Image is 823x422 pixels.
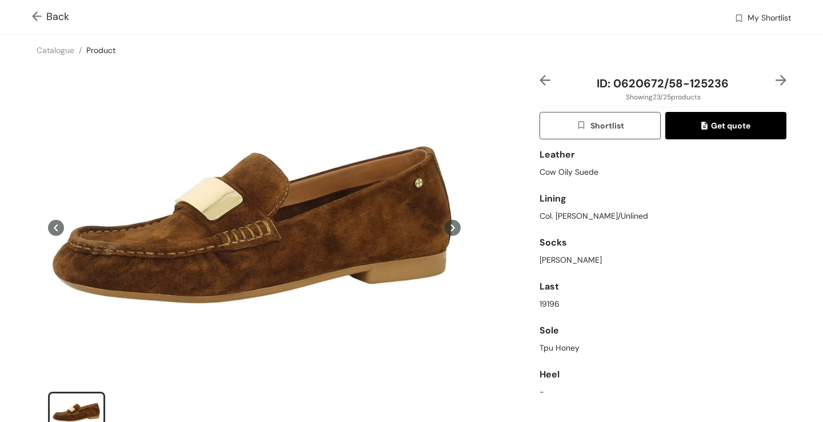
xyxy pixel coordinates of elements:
a: Catalogue [37,45,74,55]
div: Col. [PERSON_NAME]/Unlined [540,210,786,222]
div: Tpu Honey [540,342,786,354]
div: Cow Oily Suede [540,166,786,178]
a: Product [86,45,115,55]
span: / [79,45,82,55]
span: Showing 23 / 25 products [626,92,701,102]
img: wishlist [576,120,590,132]
img: Go back [32,11,46,23]
div: Socks [540,231,786,254]
button: quoteGet quote [665,112,786,139]
div: - [540,386,786,398]
div: Lining [540,187,786,210]
div: Heel [540,363,786,386]
img: quote [701,122,711,132]
span: Shortlist [576,119,624,132]
img: right [776,75,786,86]
span: ID: 0620672/58-125236 [597,76,729,91]
div: Last [540,275,786,298]
img: wishlist [734,13,744,25]
span: Get quote [701,119,750,132]
div: Sole [540,319,786,342]
div: 19196 [540,298,786,310]
div: Leather [540,143,786,166]
button: wishlistShortlist [540,112,661,139]
span: My Shortlist [748,12,791,26]
img: left [540,75,550,86]
span: Back [32,9,69,25]
div: [PERSON_NAME] [540,254,786,266]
